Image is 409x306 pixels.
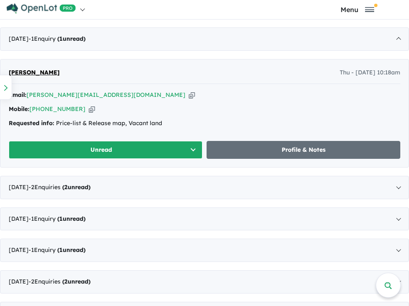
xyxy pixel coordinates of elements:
[57,215,85,222] strong: ( unread)
[29,105,85,113] a: [PHONE_NUMBER]
[64,183,68,191] span: 2
[29,246,85,254] span: - 1 Enquir y
[9,118,400,128] div: Price-list & Release map, Vacant land
[29,183,90,191] span: - 2 Enquir ies
[9,69,60,76] span: [PERSON_NAME]
[57,35,85,42] strong: ( unread)
[29,35,85,42] span: - 1 Enquir y
[7,3,76,14] img: Openlot PRO Logo White
[59,215,63,222] span: 1
[9,119,54,127] strong: Requested info:
[29,278,90,285] span: - 2 Enquir ies
[9,68,60,78] a: [PERSON_NAME]
[62,278,90,285] strong: ( unread)
[9,105,29,113] strong: Mobile:
[340,68,400,78] span: Thu - [DATE] 10:18am
[189,91,195,99] button: Copy
[64,278,68,285] span: 2
[9,91,27,99] strong: Email:
[89,105,95,114] button: Copy
[59,35,63,42] span: 1
[57,246,85,254] strong: ( unread)
[207,141,400,159] a: Profile & Notes
[308,5,407,13] button: Toggle navigation
[59,246,63,254] span: 1
[29,215,85,222] span: - 1 Enquir y
[9,141,202,159] button: Unread
[62,183,90,191] strong: ( unread)
[27,91,185,99] a: [PERSON_NAME][EMAIL_ADDRESS][DOMAIN_NAME]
